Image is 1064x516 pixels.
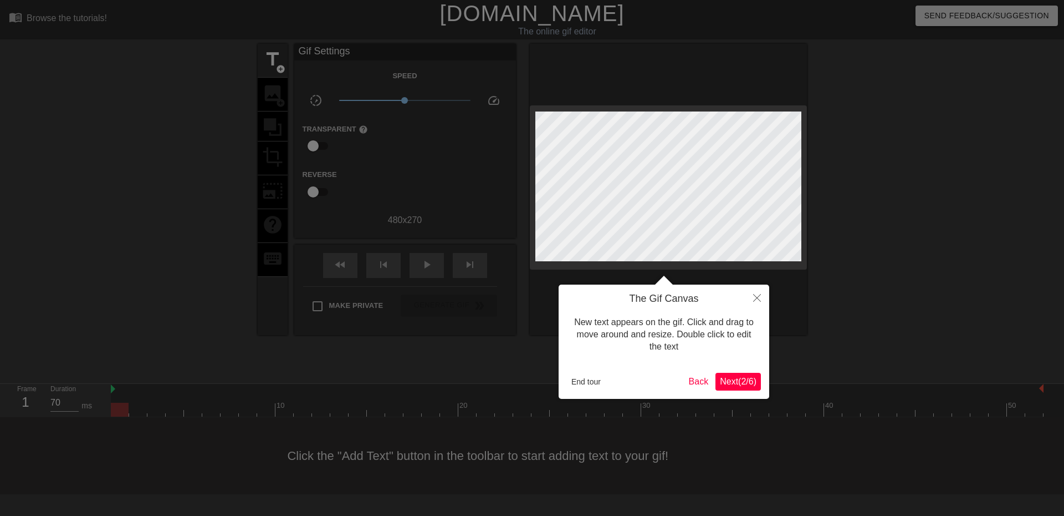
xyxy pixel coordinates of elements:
button: Back [684,373,713,391]
button: Close [745,285,769,310]
button: Next [715,373,761,391]
span: Next ( 2 / 6 ) [720,377,756,386]
h4: The Gif Canvas [567,293,761,305]
button: End tour [567,373,605,390]
div: New text appears on the gif. Click and drag to move around and resize. Double click to edit the text [567,305,761,365]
